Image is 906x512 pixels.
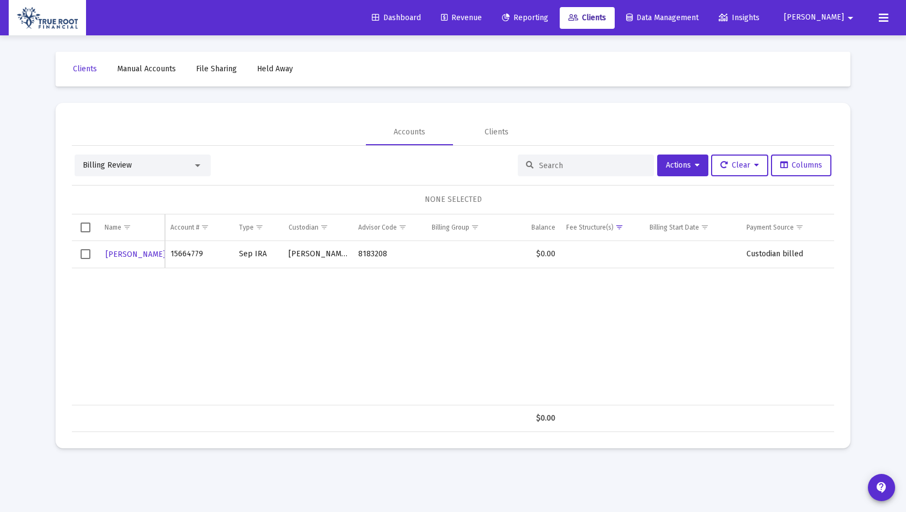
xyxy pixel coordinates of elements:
a: Dashboard [363,7,430,29]
input: Search [539,161,646,170]
span: Dashboard [372,13,421,22]
td: Column Custodian [283,214,353,240]
span: [PERSON_NAME] [106,250,166,259]
a: Insights [710,7,768,29]
div: Billing Start Date [650,223,699,232]
a: Reporting [493,7,557,29]
span: Show filter options for column 'Account #' [201,223,209,231]
div: Clients [485,127,509,138]
div: Select row [81,249,90,259]
span: Show filter options for column 'Custodian' [320,223,328,231]
button: Columns [771,155,831,176]
div: Account # [170,223,199,232]
span: Show filter options for column 'Payment Source' [795,223,804,231]
td: 8183208 [353,241,426,268]
div: Custodian billed [746,249,829,260]
a: Clients [560,7,615,29]
span: [PERSON_NAME] [784,13,844,22]
span: Columns [780,161,822,170]
span: Billing Review [83,161,132,170]
button: Clear [711,155,768,176]
img: Dashboard [17,7,78,29]
button: [PERSON_NAME] [771,7,870,28]
span: Revenue [441,13,482,22]
a: File Sharing [187,58,246,80]
td: Column Type [234,214,283,240]
span: Manual Accounts [117,64,176,73]
span: Insights [719,13,760,22]
div: Data grid [72,214,834,432]
td: 15664779 [165,241,234,268]
span: Show filter options for column 'Billing Start Date' [701,223,709,231]
div: Billing Group [432,223,469,232]
div: Custodian [289,223,319,232]
div: Advisor Code [358,223,397,232]
div: $0.00 [513,413,555,424]
td: $0.00 [507,241,561,268]
td: Column Payment Source [741,214,834,240]
a: Data Management [617,7,707,29]
div: Payment Source [746,223,794,232]
div: Select all [81,223,90,232]
span: Show filter options for column 'Type' [255,223,264,231]
span: Show filter options for column 'Name' [123,223,131,231]
div: Name [105,223,121,232]
a: Revenue [432,7,491,29]
span: Show filter options for column 'Billing Group' [471,223,479,231]
div: Fee Structure(s) [566,223,614,232]
td: Column Fee Structure(s) [561,214,645,240]
button: Actions [657,155,708,176]
td: Column Billing Group [426,214,508,240]
span: Show filter options for column 'Advisor Code' [399,223,407,231]
td: Column Balance [507,214,561,240]
span: Reporting [502,13,548,22]
td: Column Name [99,214,165,240]
span: Held Away [257,64,293,73]
a: Held Away [248,58,302,80]
div: Type [239,223,254,232]
td: [PERSON_NAME] [283,241,353,268]
td: Column Advisor Code [353,214,426,240]
td: Sep IRA [234,241,283,268]
button: [PERSON_NAME] [105,246,167,262]
span: Clients [568,13,606,22]
td: Column Account # [165,214,234,240]
mat-icon: arrow_drop_down [844,7,857,29]
div: Accounts [394,127,425,138]
span: File Sharing [196,64,237,73]
a: Clients [64,58,106,80]
span: Show filter options for column 'Fee Structure(s)' [615,223,623,231]
div: Balance [531,223,555,232]
td: Column Billing Start Date [644,214,741,240]
span: Actions [666,161,700,170]
span: Clients [73,64,97,73]
span: Data Management [626,13,699,22]
mat-icon: contact_support [875,481,888,494]
a: Manual Accounts [108,58,185,80]
span: Clear [720,161,759,170]
div: NONE SELECTED [81,194,825,205]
